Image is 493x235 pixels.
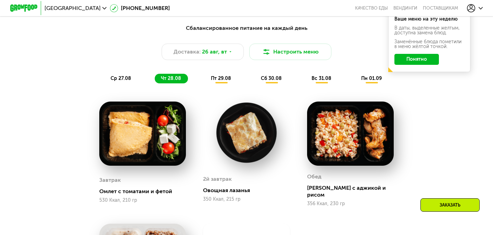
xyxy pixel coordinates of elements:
span: вс 31.08 [312,75,331,81]
span: 26 авг, вт [202,48,227,56]
span: пт 29.08 [211,75,231,81]
div: 530 Ккал, 210 гр [99,198,186,203]
a: Качество еды [355,5,388,11]
span: Доставка: [174,48,201,56]
button: Настроить меню [249,44,331,60]
div: 350 Ккал, 215 гр [203,197,290,202]
div: Обед [307,172,321,182]
div: Овощная лазанья [203,187,295,194]
div: [PERSON_NAME] с аджикой и рисом [307,185,399,198]
div: Сбалансированное питание на каждый день [44,24,449,33]
button: Понятно [394,54,439,65]
div: В даты, выделенные желтым, доступна замена блюд. [394,26,464,35]
div: Ваше меню на эту неделю [394,17,464,22]
a: [PHONE_NUMBER] [110,4,170,12]
div: Омлет с томатами и фетой [99,188,191,195]
div: поставщикам [423,5,458,11]
span: чт 28.08 [161,75,181,81]
span: ср 27.08 [111,75,131,81]
div: 356 Ккал, 230 гр [307,201,394,207]
div: Заказать [420,198,480,212]
div: Завтрак [99,175,121,185]
span: пн 01.09 [361,75,382,81]
div: 2й завтрак [203,174,232,184]
a: Вендинги [393,5,417,11]
div: Заменённые блюда пометили в меню жёлтой точкой. [394,39,464,49]
span: сб 30.08 [261,75,282,81]
span: [GEOGRAPHIC_DATA] [45,5,101,11]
